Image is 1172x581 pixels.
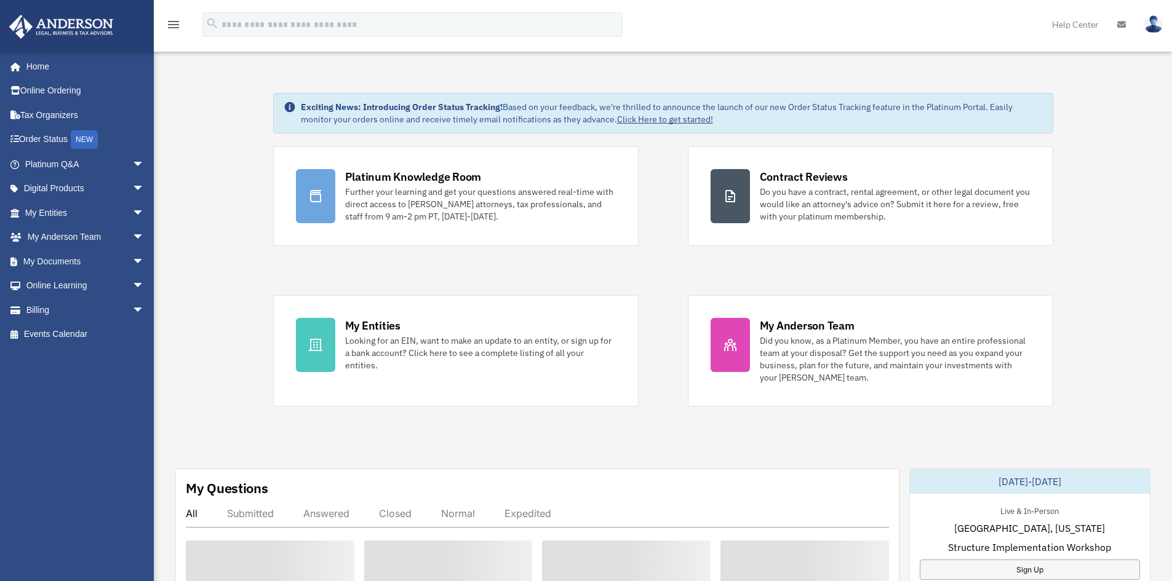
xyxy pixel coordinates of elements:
[948,540,1111,555] span: Structure Implementation Workshop
[345,318,401,333] div: My Entities
[132,298,157,323] span: arrow_drop_down
[132,225,157,250] span: arrow_drop_down
[9,322,163,347] a: Events Calendar
[345,334,616,371] div: Looking for an EIN, want to make an update to an entity, or sign up for a bank account? Click her...
[9,79,163,103] a: Online Ordering
[186,479,268,497] div: My Questions
[345,169,482,184] div: Platinum Knowledge Room
[9,127,163,152] a: Order StatusNEW
[910,469,1150,494] div: [DATE]-[DATE]
[132,274,157,299] span: arrow_drop_down
[760,318,855,333] div: My Anderson Team
[273,146,639,246] a: Platinum Knowledge Room Further your learning and get your questions answered real-time with dire...
[954,521,1105,536] span: [GEOGRAPHIC_DATA], [US_STATE]
[132,152,157,177] span: arrow_drop_down
[227,507,274,520] div: Submitted
[301,101,503,113] strong: Exciting News: Introducing Order Status Tracking!
[166,22,181,32] a: menu
[6,15,117,39] img: Anderson Advisors Platinum Portal
[688,295,1053,406] a: My Anderson Team Did you know, as a Platinum Member, you have an entire professional team at your...
[9,225,163,250] a: My Anderson Teamarrow_drop_down
[688,146,1053,246] a: Contract Reviews Do you have a contract, rental agreement, or other legal document you would like...
[9,200,163,225] a: My Entitiesarrow_drop_down
[920,559,1140,580] a: Sign Up
[617,114,713,125] a: Click Here to get started!
[9,176,163,201] a: Digital Productsarrow_drop_down
[273,295,639,406] a: My Entities Looking for an EIN, want to make an update to an entity, or sign up for a bank accoun...
[71,130,98,149] div: NEW
[132,200,157,226] span: arrow_drop_down
[504,507,551,520] div: Expedited
[9,274,163,298] a: Online Learningarrow_drop_down
[441,507,475,520] div: Normal
[1144,15,1163,33] img: User Pic
[991,504,1069,516] div: Live & In-Person
[9,54,157,79] a: Home
[760,186,1030,223] div: Do you have a contract, rental agreement, or other legal document you would like an attorney's ad...
[345,186,616,223] div: Further your learning and get your questions answered real-time with direct access to [PERSON_NAM...
[760,334,1030,384] div: Did you know, as a Platinum Member, you have an entire professional team at your disposal? Get th...
[9,249,163,274] a: My Documentsarrow_drop_down
[205,17,219,30] i: search
[186,507,197,520] div: All
[303,507,349,520] div: Answered
[132,176,157,202] span: arrow_drop_down
[166,17,181,32] i: menu
[9,152,163,176] a: Platinum Q&Aarrow_drop_down
[760,169,848,184] div: Contract Reviews
[301,101,1043,125] div: Based on your feedback, we're thrilled to announce the launch of our new Order Status Tracking fe...
[132,249,157,274] span: arrow_drop_down
[9,298,163,322] a: Billingarrow_drop_down
[379,507,412,520] div: Closed
[9,103,163,127] a: Tax Organizers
